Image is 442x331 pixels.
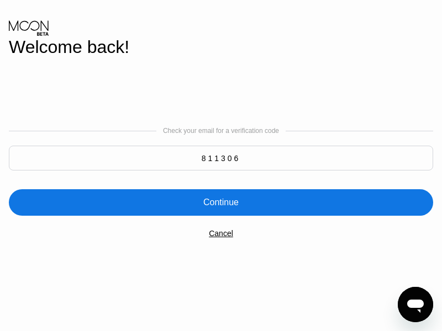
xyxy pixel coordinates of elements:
[203,197,239,208] div: Continue
[163,127,279,135] div: Check your email for a verification code
[9,189,433,216] div: Continue
[209,229,233,238] div: Cancel
[9,146,433,170] input: 000000
[9,37,433,57] div: Welcome back!
[398,287,433,322] iframe: Button to launch messaging window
